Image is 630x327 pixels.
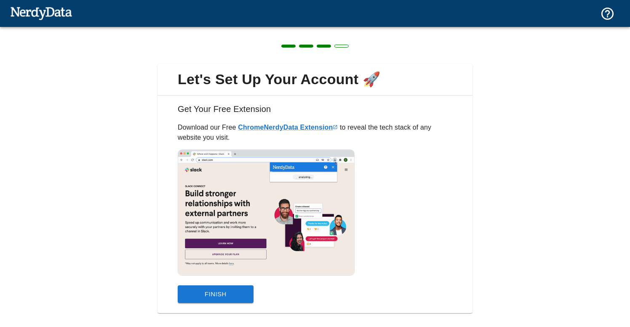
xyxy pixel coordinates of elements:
[178,122,452,143] p: Download our Free to reveal the tech stack of any website you visit.
[10,5,72,21] img: NerdyData.com
[164,102,466,122] h6: Get Your Free Extension
[238,124,338,131] a: ChromeNerdyData Extension
[595,1,620,26] button: Support and Documentation
[164,71,466,88] span: Let's Set Up Your Account 🚀
[178,285,254,303] button: Finish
